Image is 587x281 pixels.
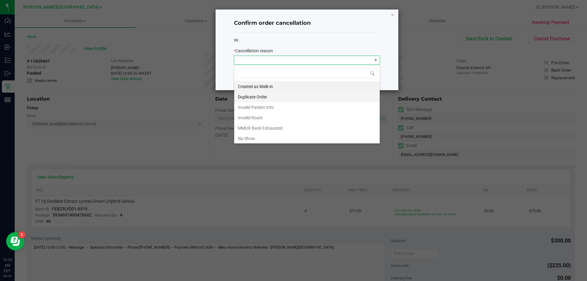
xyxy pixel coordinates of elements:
button: Close [390,11,395,18]
li: Invalid Patient Info [234,102,380,113]
li: Duplicate Order [234,92,380,102]
span: 99 [234,38,238,43]
iframe: Resource center unread badge [18,231,25,238]
li: MMUR Bank Exhausted [234,123,380,133]
li: No Show [234,133,380,144]
h4: Confirm order cancellation [234,19,380,27]
li: Invalid Route [234,113,380,123]
li: Created as Walk-in [234,81,380,92]
span: Cancellation reason [235,48,273,53]
iframe: Resource center [6,232,24,250]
